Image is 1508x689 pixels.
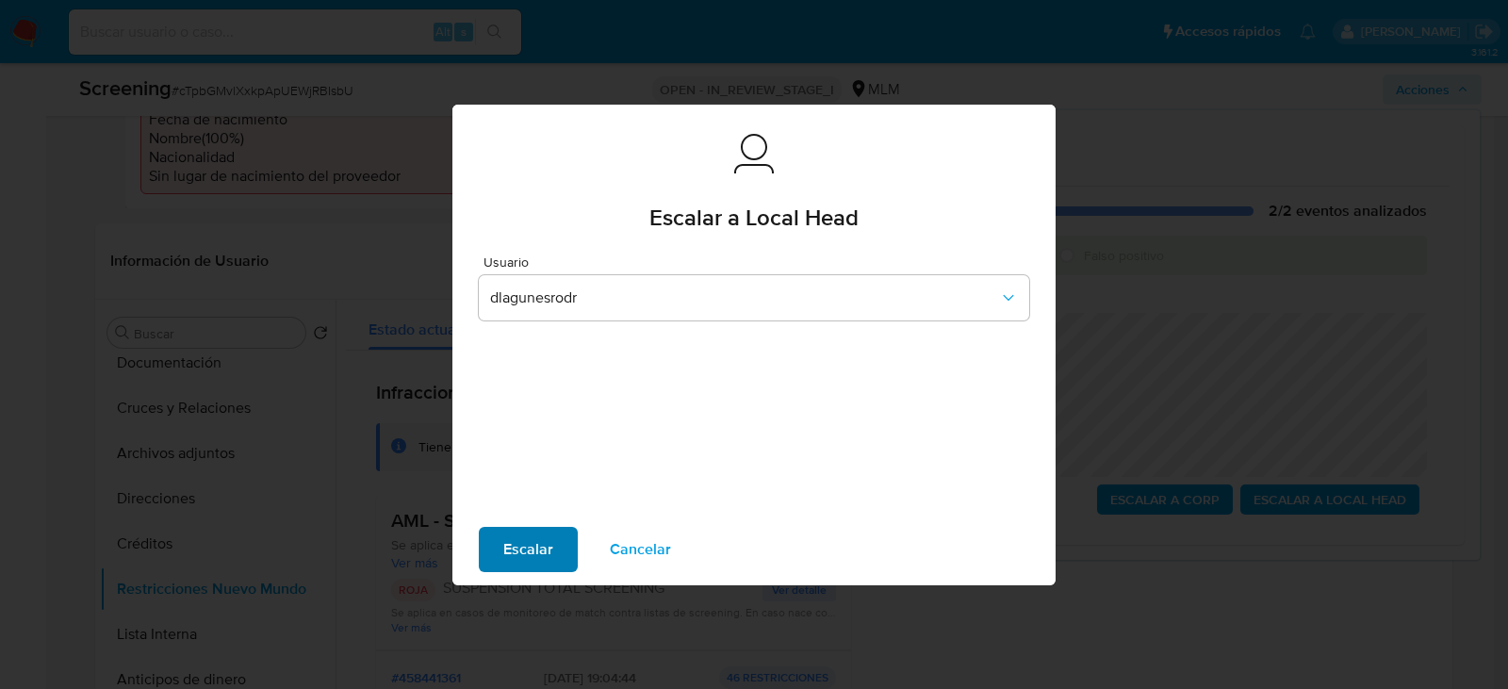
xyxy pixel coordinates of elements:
[479,527,578,572] button: Escalar
[484,255,1034,269] span: Usuario
[503,529,553,570] span: Escalar
[490,288,999,307] span: dlagunesrodr
[610,529,671,570] span: Cancelar
[585,527,696,572] button: Cancelar
[479,275,1029,320] button: dlagunesrodr
[649,206,859,229] span: Escalar a Local Head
